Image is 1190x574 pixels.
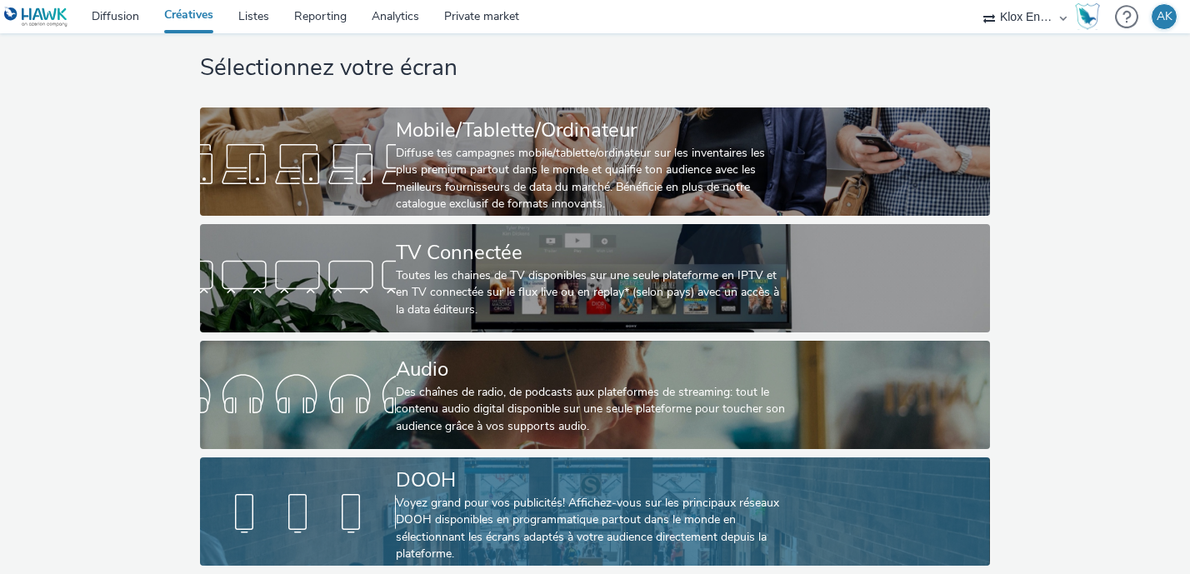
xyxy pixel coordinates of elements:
h1: Sélectionnez votre écran [200,52,989,84]
a: DOOHVoyez grand pour vos publicités! Affichez-vous sur les principaux réseaux DOOH disponibles en... [200,457,989,566]
a: Hawk Academy [1075,3,1107,30]
a: Mobile/Tablette/OrdinateurDiffuse tes campagnes mobile/tablette/ordinateur sur les inventaires le... [200,107,989,216]
div: Voyez grand pour vos publicités! Affichez-vous sur les principaux réseaux DOOH disponibles en pro... [396,495,787,563]
div: Diffuse tes campagnes mobile/tablette/ordinateur sur les inventaires les plus premium partout dan... [396,145,787,213]
img: Hawk Academy [1075,3,1100,30]
div: AK [1157,4,1172,29]
div: DOOH [396,466,787,495]
div: Toutes les chaines de TV disponibles sur une seule plateforme en IPTV et en TV connectée sur le f... [396,267,787,318]
a: TV ConnectéeToutes les chaines de TV disponibles sur une seule plateforme en IPTV et en TV connec... [200,224,989,332]
div: Mobile/Tablette/Ordinateur [396,116,787,145]
div: Des chaînes de radio, de podcasts aux plateformes de streaming: tout le contenu audio digital dis... [396,384,787,435]
div: Audio [396,355,787,384]
div: TV Connectée [396,238,787,267]
img: undefined Logo [4,7,68,27]
a: AudioDes chaînes de radio, de podcasts aux plateformes de streaming: tout le contenu audio digita... [200,341,989,449]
